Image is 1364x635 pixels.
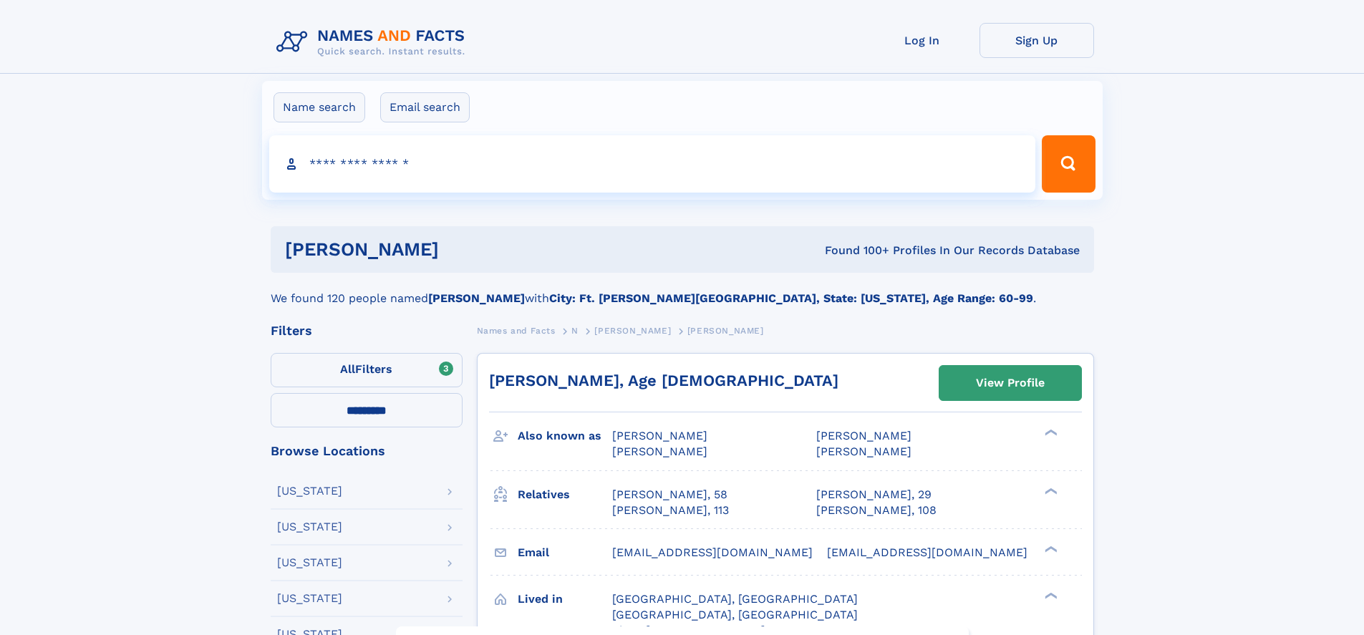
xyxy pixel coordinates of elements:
[865,23,980,58] a: Log In
[271,445,463,457] div: Browse Locations
[271,353,463,387] label: Filters
[271,273,1094,307] div: We found 120 people named with .
[687,326,764,336] span: [PERSON_NAME]
[477,321,556,339] a: Names and Facts
[518,587,612,611] h3: Lived in
[549,291,1033,305] b: City: Ft. [PERSON_NAME][GEOGRAPHIC_DATA], State: [US_STATE], Age Range: 60-99
[285,241,632,258] h1: [PERSON_NAME]
[277,521,342,533] div: [US_STATE]
[271,23,477,62] img: Logo Names and Facts
[594,321,671,339] a: [PERSON_NAME]
[612,546,813,559] span: [EMAIL_ADDRESS][DOMAIN_NAME]
[939,366,1081,400] a: View Profile
[976,367,1045,399] div: View Profile
[571,321,579,339] a: N
[380,92,470,122] label: Email search
[816,503,937,518] a: [PERSON_NAME], 108
[612,445,707,458] span: [PERSON_NAME]
[594,326,671,336] span: [PERSON_NAME]
[518,483,612,507] h3: Relatives
[274,92,365,122] label: Name search
[612,487,727,503] a: [PERSON_NAME], 58
[1041,428,1058,437] div: ❯
[269,135,1036,193] input: search input
[1042,135,1095,193] button: Search Button
[518,424,612,448] h3: Also known as
[632,243,1080,258] div: Found 100+ Profiles In Our Records Database
[980,23,1094,58] a: Sign Up
[816,445,911,458] span: [PERSON_NAME]
[1041,544,1058,553] div: ❯
[612,608,858,621] span: [GEOGRAPHIC_DATA], [GEOGRAPHIC_DATA]
[277,485,342,497] div: [US_STATE]
[612,592,858,606] span: [GEOGRAPHIC_DATA], [GEOGRAPHIC_DATA]
[571,326,579,336] span: N
[489,372,838,389] a: [PERSON_NAME], Age [DEMOGRAPHIC_DATA]
[816,429,911,442] span: [PERSON_NAME]
[340,362,355,376] span: All
[612,503,729,518] a: [PERSON_NAME], 113
[612,429,707,442] span: [PERSON_NAME]
[827,546,1027,559] span: [EMAIL_ADDRESS][DOMAIN_NAME]
[277,557,342,568] div: [US_STATE]
[1041,591,1058,600] div: ❯
[518,541,612,565] h3: Email
[1041,486,1058,495] div: ❯
[271,324,463,337] div: Filters
[428,291,525,305] b: [PERSON_NAME]
[277,593,342,604] div: [US_STATE]
[816,487,932,503] a: [PERSON_NAME], 29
